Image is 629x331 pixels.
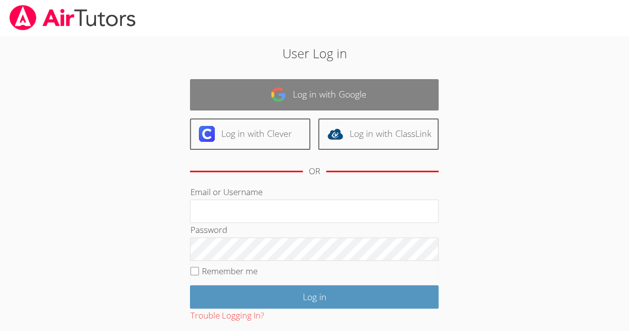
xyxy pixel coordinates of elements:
input: Log in [190,285,439,309]
label: Remember me [202,265,258,277]
img: airtutors_banner-c4298cdbf04f3fff15de1276eac7730deb9818008684d7c2e4769d2f7ddbe033.png [8,5,137,30]
label: Password [190,224,227,235]
a: Log in with ClassLink [318,118,439,150]
img: clever-logo-6eab21bc6e7a338710f1a6ff85c0baf02591cd810cc4098c63d3a4b26e2feb20.svg [199,126,215,142]
img: google-logo-50288ca7cdecda66e5e0955fdab243c47b7ad437acaf1139b6f446037453330a.svg [270,87,286,103]
a: Log in with Google [190,79,439,110]
img: classlink-logo-d6bb404cc1216ec64c9a2012d9dc4662098be43eaf13dc465df04b49fa7ab582.svg [327,126,343,142]
div: OR [309,164,320,179]
button: Trouble Logging In? [190,309,264,323]
a: Log in with Clever [190,118,310,150]
h2: User Log in [145,44,484,63]
label: Email or Username [190,186,262,198]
